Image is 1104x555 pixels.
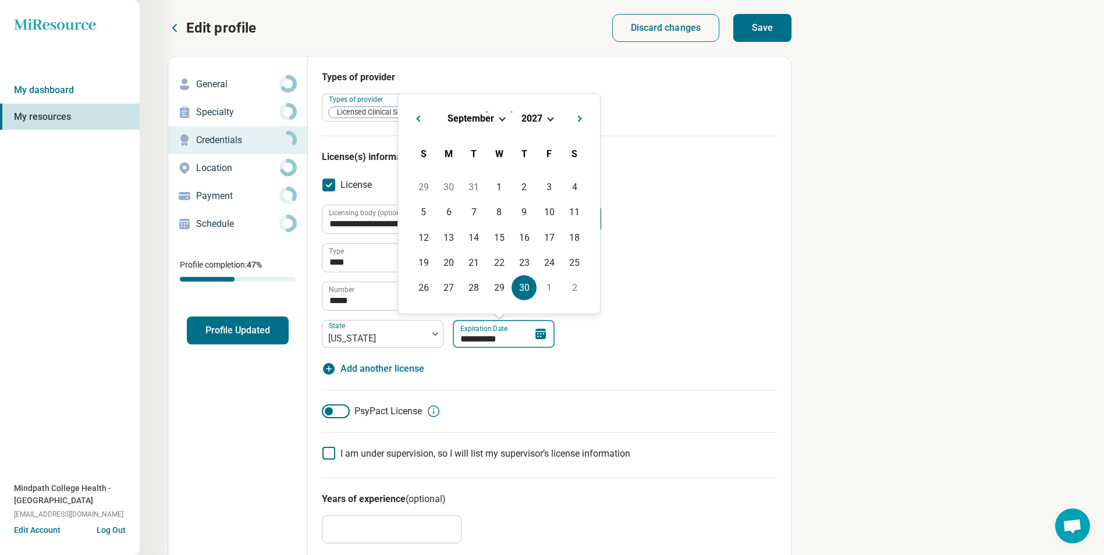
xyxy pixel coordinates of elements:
a: General [168,70,307,98]
div: Choose Thursday, September 16th, 2027 [512,225,537,250]
div: Choose Sunday, September 19th, 2027 [411,250,436,275]
a: Specialty [168,98,307,126]
div: Choose Monday, September 6th, 2027 [436,200,462,225]
p: Location [196,161,279,175]
div: Tuesday [462,141,487,166]
div: Choose Friday, September 3rd, 2027 [537,175,562,200]
a: Schedule [168,210,307,238]
div: Choose Saturday, September 11th, 2027 [562,200,587,225]
span: [EMAIL_ADDRESS][DOMAIN_NAME] [14,509,123,520]
a: Location [168,154,307,182]
div: Choose Tuesday, September 14th, 2027 [462,225,487,250]
div: Choose Wednesday, September 29th, 2027 [487,275,512,300]
button: Profile Updated [187,316,289,344]
div: Choose Wednesday, September 8th, 2027 [487,200,512,225]
label: Types of provider [329,95,385,104]
a: Payment [168,182,307,210]
span: September [448,113,494,124]
button: Next Month [572,108,591,126]
label: State [329,322,347,330]
p: General [196,77,279,91]
a: Credentials [168,126,307,154]
div: Choose Tuesday, September 21st, 2027 [462,250,487,275]
div: Choose Thursday, September 2nd, 2027 [512,175,537,200]
div: Saturday [562,141,587,166]
div: Choose Monday, September 20th, 2027 [436,250,462,275]
button: Log Out [97,524,126,533]
div: Choose Friday, October 1st, 2027 [537,275,562,300]
input: credential.licenses.0.name [322,244,565,272]
button: Save [733,14,791,42]
a: Open chat [1055,508,1090,543]
h3: License(s) information [322,150,777,164]
h3: Types of provider [322,70,777,84]
span: Mindpath College Health - [GEOGRAPHIC_DATA] [14,482,140,507]
div: Choose Sunday, August 29th, 2027 [411,175,436,200]
div: Choose Saturday, October 2nd, 2027 [562,275,587,300]
button: Add another license [322,362,424,376]
div: Profile completion: [168,252,307,289]
h2: [DATE] [407,108,591,124]
button: Discard changes [612,14,720,42]
div: Choose Sunday, September 26th, 2027 [411,275,436,300]
span: License [340,178,372,192]
div: Choose Sunday, September 5th, 2027 [411,200,436,225]
div: Choose Thursday, September 30th, 2027 [512,275,537,300]
p: Payment [196,189,279,203]
div: Wednesday [487,141,512,166]
div: Choose Sunday, September 12th, 2027 [411,225,436,250]
button: Previous Month [407,108,426,126]
div: Choose Monday, August 30th, 2027 [436,175,462,200]
div: Choose Date [397,93,601,314]
div: Friday [537,141,562,166]
div: Choose Wednesday, September 22nd, 2027 [487,250,512,275]
span: I am under supervision, so I will list my supervisor’s license information [340,448,630,459]
div: Choose Monday, September 13th, 2027 [436,225,462,250]
span: (optional) [406,493,446,504]
div: Choose Friday, September 17th, 2027 [537,225,562,250]
p: Edit profile [186,19,256,37]
div: Choose Friday, September 24th, 2027 [537,250,562,275]
div: Choose Saturday, September 25th, 2027 [562,250,587,275]
div: Profile completion [180,277,296,282]
div: Choose Tuesday, September 7th, 2027 [462,200,487,225]
p: Schedule [196,217,279,231]
div: Month September, 2027 [411,175,587,300]
button: Edit Account [14,524,61,536]
div: Monday [436,141,462,166]
div: Choose Wednesday, September 15th, 2027 [487,225,512,250]
div: Choose Saturday, September 4th, 2027 [562,175,587,200]
div: Choose Saturday, September 18th, 2027 [562,225,587,250]
div: Choose Tuesday, September 28th, 2027 [462,275,487,300]
span: 47 % [247,260,262,269]
span: Add another license [340,362,424,376]
label: Type [329,248,344,255]
div: Choose Wednesday, September 1st, 2027 [487,175,512,200]
label: Licensing body (optional) [329,209,409,216]
div: Choose Thursday, September 23rd, 2027 [512,250,537,275]
div: Choose Tuesday, August 31st, 2027 [462,175,487,200]
label: PsyPact License [322,404,422,418]
div: Sunday [411,141,436,166]
span: Licensed Clinical Social Worker (LCSW) [329,107,466,118]
h3: Years of experience [322,492,777,506]
p: Specialty [196,105,279,119]
button: Edit profile [168,19,256,37]
div: Choose Thursday, September 9th, 2027 [512,200,537,225]
span: 2027 [521,113,542,124]
label: Number [329,286,354,293]
p: Credentials [196,133,279,147]
div: Choose Friday, September 10th, 2027 [537,200,562,225]
div: Choose Monday, September 27th, 2027 [436,275,462,300]
div: Thursday [512,141,537,166]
